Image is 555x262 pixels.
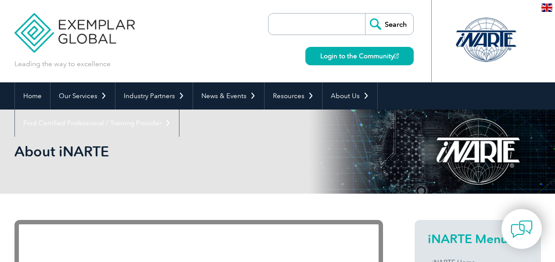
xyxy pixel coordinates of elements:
a: Industry Partners [115,82,193,110]
h2: iNARTE Menu [428,232,528,246]
a: Our Services [50,82,115,110]
img: open_square.png [394,53,399,58]
a: Login to the Community [305,47,414,65]
p: Leading the way to excellence [14,59,111,69]
a: Home [15,82,50,110]
img: en [541,4,552,12]
img: contact-chat.png [511,218,533,240]
a: Find Certified Professional / Training Provider [15,110,179,137]
a: Resources [265,82,322,110]
a: About Us [322,82,377,110]
input: Search [365,14,413,35]
h2: About iNARTE [14,145,383,159]
a: News & Events [193,82,264,110]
